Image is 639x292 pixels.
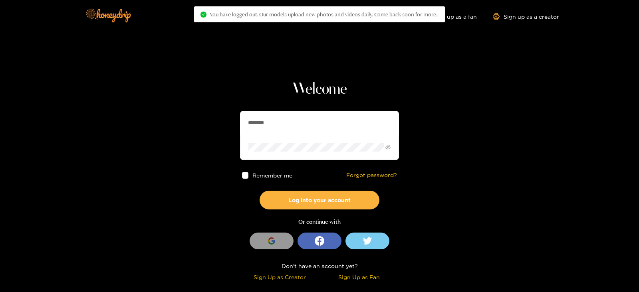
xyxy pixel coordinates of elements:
div: Or continue with [240,217,399,227]
span: You have logged out. Our models upload new photos and videos daily. Come back soon for more.. [210,11,439,18]
a: Sign up as a fan [422,13,477,20]
button: Log into your account [260,191,379,209]
div: Sign Up as Fan [321,272,397,282]
span: check-circle [200,12,206,18]
div: Don't have an account yet? [240,261,399,270]
span: Remember me [253,172,293,178]
a: Sign up as a creator [493,13,559,20]
h1: Welcome [240,80,399,99]
a: Forgot password? [346,172,397,179]
div: Sign Up as Creator [242,272,318,282]
span: eye-invisible [385,145,391,150]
